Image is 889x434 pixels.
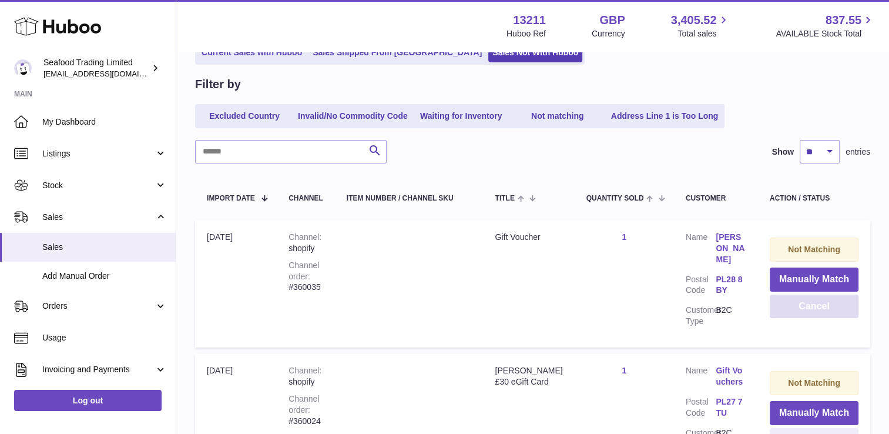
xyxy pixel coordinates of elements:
[788,245,840,254] strong: Not Matching
[770,401,858,425] button: Manually Match
[592,28,625,39] div: Currency
[14,59,32,77] img: online@rickstein.com
[671,12,730,39] a: 3,405.52 Total sales
[42,332,167,343] span: Usage
[288,232,323,254] div: shopify
[770,295,858,319] button: Cancel
[42,242,167,253] span: Sales
[414,106,508,126] a: Waiting for Inventory
[671,12,717,28] span: 3,405.52
[770,195,858,202] div: Action / Status
[686,274,716,299] dt: Postal Code
[197,43,306,62] a: Current Sales with Huboo
[288,195,323,202] div: Channel
[586,195,644,202] span: Quantity Sold
[513,12,546,28] strong: 13211
[495,195,515,202] span: Title
[42,148,155,159] span: Listings
[42,364,155,375] span: Invoicing and Payments
[599,12,625,28] strong: GBP
[42,180,155,191] span: Stock
[288,366,321,375] strong: Channel
[294,106,412,126] a: Invalid/No Commodity Code
[288,394,319,415] strong: Channel order
[197,106,291,126] a: Excluded Country
[686,396,716,422] dt: Postal Code
[288,260,323,293] div: #360035
[788,378,840,388] strong: Not Matching
[14,390,162,411] a: Log out
[846,146,870,158] span: entries
[686,365,716,390] dt: Name
[686,195,746,202] div: Customer
[677,28,730,39] span: Total sales
[42,301,155,312] span: Orders
[488,43,582,62] a: Sales Not With Huboo
[42,116,167,128] span: My Dashboard
[686,232,716,268] dt: Name
[776,12,875,39] a: 837.55 AVAILABLE Stock Total
[607,106,723,126] a: Address Line 1 is Too Long
[308,43,486,62] a: Sales Shipped From [GEOGRAPHIC_DATA]
[506,28,546,39] div: Huboo Ref
[195,76,241,92] h2: Filter by
[495,232,563,243] div: Gift Voucher
[716,232,746,265] a: [PERSON_NAME]
[495,365,563,388] div: [PERSON_NAME] £30 eGift Card
[288,365,323,388] div: shopify
[43,57,149,79] div: Seafood Trading Limited
[195,220,277,348] td: [DATE]
[716,365,746,388] a: Gift Vouchers
[686,305,716,327] dt: Customer Type
[347,195,472,202] div: Item Number / Channel SKU
[288,261,319,281] strong: Channel order
[42,212,155,223] span: Sales
[511,106,605,126] a: Not matching
[826,12,861,28] span: 837.55
[776,28,875,39] span: AVAILABLE Stock Total
[622,232,626,242] a: 1
[772,146,794,158] label: Show
[716,305,746,327] dd: B2C
[42,271,167,282] span: Add Manual Order
[288,232,321,242] strong: Channel
[770,268,858,292] button: Manually Match
[288,393,323,427] div: #360024
[716,274,746,296] a: PL28 8BY
[207,195,255,202] span: Import date
[716,396,746,419] a: PL27 7TU
[622,366,626,375] a: 1
[43,69,173,78] span: [EMAIL_ADDRESS][DOMAIN_NAME]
